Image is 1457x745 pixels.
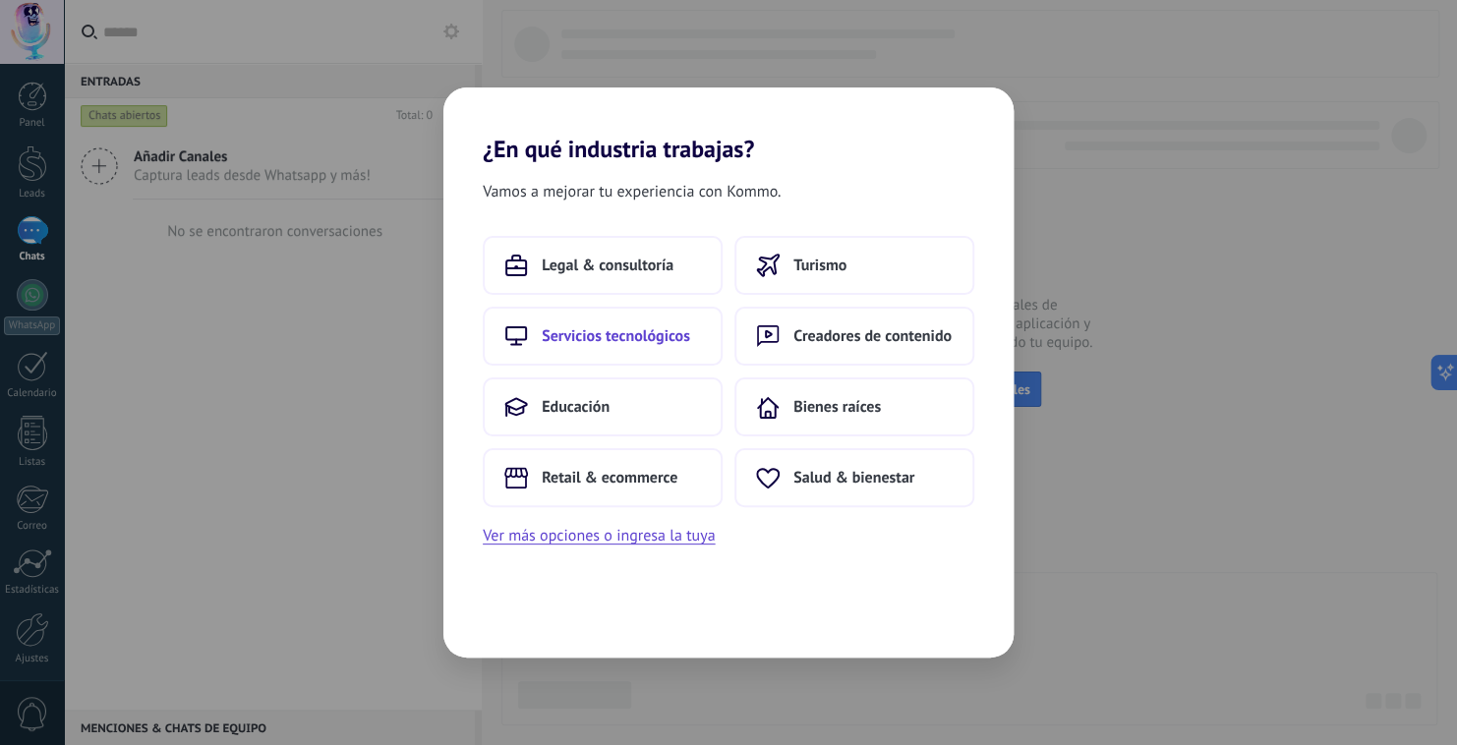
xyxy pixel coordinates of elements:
[793,256,846,275] span: Turismo
[483,523,715,548] button: Ver más opciones o ingresa la tuya
[793,397,881,417] span: Bienes raíces
[443,87,1014,163] h2: ¿En qué industria trabajas?
[734,236,974,295] button: Turismo
[793,326,952,346] span: Creadores de contenido
[542,256,673,275] span: Legal & consultoría
[793,468,914,487] span: Salud & bienestar
[542,397,610,417] span: Educación
[483,179,781,204] span: Vamos a mejorar tu experiencia con Kommo.
[483,448,723,507] button: Retail & ecommerce
[483,236,723,295] button: Legal & consultoría
[542,468,677,487] span: Retail & ecommerce
[483,307,723,366] button: Servicios tecnológicos
[734,307,974,366] button: Creadores de contenido
[483,377,723,436] button: Educación
[734,377,974,436] button: Bienes raíces
[734,448,974,507] button: Salud & bienestar
[542,326,690,346] span: Servicios tecnológicos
